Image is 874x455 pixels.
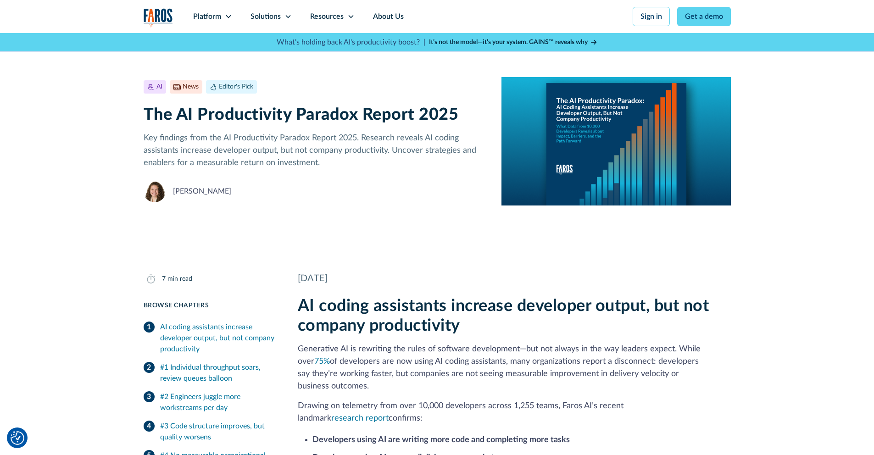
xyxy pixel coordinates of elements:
img: Revisit consent button [11,431,24,445]
img: Neely Dunlap [144,180,166,202]
div: Solutions [251,11,281,22]
div: #2 Engineers juggle more workstreams per day [160,391,276,413]
div: min read [167,274,192,284]
a: AI coding assistants increase developer output, but not company productivity [144,318,276,358]
p: Key findings from the AI Productivity Paradox Report 2025. Research reveals AI coding assistants ... [144,132,487,169]
p: What's holding back AI's productivity boost? | [277,37,425,48]
a: It’s not the model—it’s your system. GAINS™ reveals why [429,38,598,47]
div: [DATE] [298,272,731,285]
strong: It’s not the model—it’s your system. GAINS™ reveals why [429,39,588,45]
h2: AI coding assistants increase developer output, but not company productivity [298,296,731,336]
a: #3 Code structure improves, but quality worsens [144,417,276,446]
h1: The AI Productivity Paradox Report 2025 [144,105,487,125]
div: AI coding assistants increase developer output, but not company productivity [160,322,276,355]
div: Browse Chapters [144,301,276,311]
a: #2 Engineers juggle more workstreams per day [144,388,276,417]
div: 7 [162,274,166,284]
div: #3 Code structure improves, but quality worsens [160,421,276,443]
div: [PERSON_NAME] [173,186,231,197]
a: 75% [314,357,330,366]
img: A report cover on a blue background. The cover reads:The AI Productivity Paradox: AI Coding Assis... [501,77,730,205]
div: News [183,82,199,92]
div: Editor's Pick [219,82,253,92]
a: Sign in [633,7,670,26]
div: #1 Individual throughput soars, review queues balloon [160,362,276,384]
a: home [144,8,173,27]
button: Cookie Settings [11,431,24,445]
img: Logo of the analytics and reporting company Faros. [144,8,173,27]
div: Resources [310,11,344,22]
a: #1 Individual throughput soars, review queues balloon [144,358,276,388]
a: Get a demo [677,7,731,26]
div: Platform [193,11,221,22]
p: Generative AI is rewriting the rules of software development—but not always in the way leaders ex... [298,343,731,393]
a: research report [331,414,389,422]
div: AI [156,82,162,92]
p: Drawing on telemetry from over 10,000 developers across 1,255 teams, Faros AI’s recent landmark c... [298,400,731,425]
strong: Developers using AI are writing more code and completing more tasks [312,436,570,444]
